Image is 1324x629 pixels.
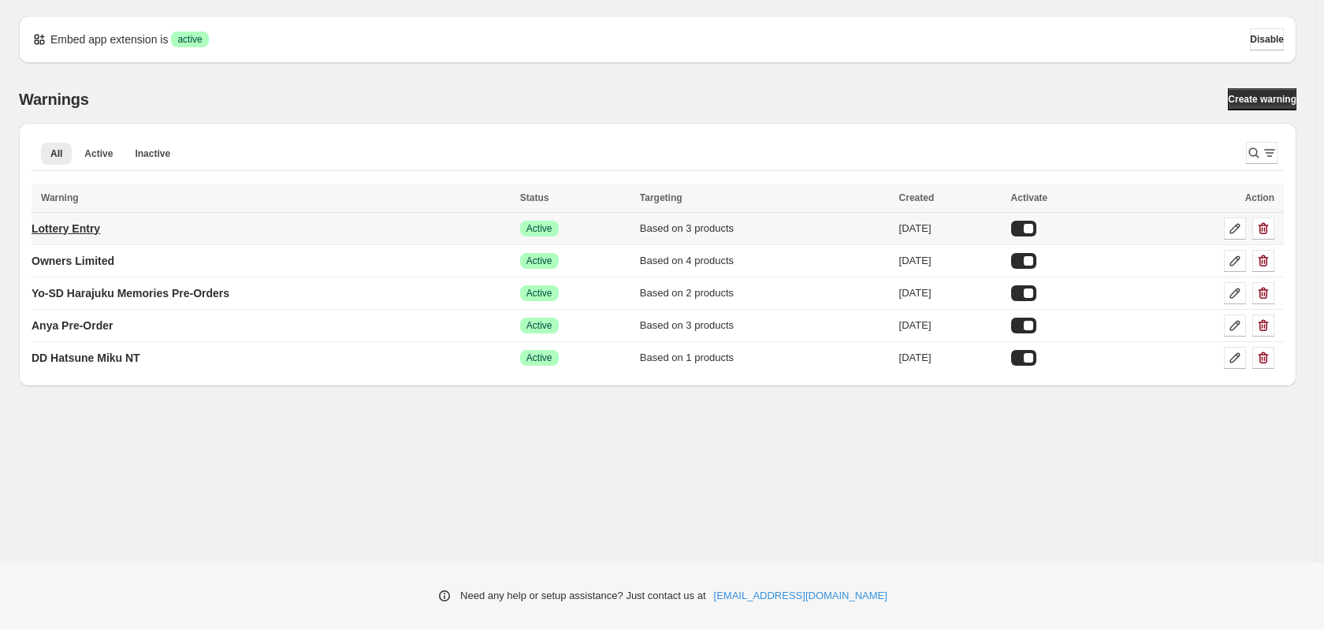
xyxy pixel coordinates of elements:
button: Search and filter results [1246,142,1278,164]
div: [DATE] [899,285,1002,301]
span: Warning [41,192,79,203]
span: Targeting [640,192,682,203]
a: Lottery Entry [32,216,100,241]
div: Based on 3 products [640,318,890,333]
div: [DATE] [899,253,1002,269]
span: Create warning [1228,93,1296,106]
h2: Warnings [19,90,89,109]
p: Anya Pre-Order [32,318,113,333]
span: Active [84,147,113,160]
span: Active [526,287,552,300]
a: Yo-SD Harajuku Memories Pre-Orders [32,281,229,306]
span: Active [526,222,552,235]
span: All [50,147,62,160]
a: Anya Pre-Order [32,313,113,338]
button: Disable [1250,28,1284,50]
div: Based on 2 products [640,285,890,301]
a: Owners Limited [32,248,114,274]
a: Create warning [1228,88,1296,110]
p: Owners Limited [32,253,114,269]
a: DD Hatsune Miku NT [32,345,140,370]
p: Yo-SD Harajuku Memories Pre-Orders [32,285,229,301]
p: Lottery Entry [32,221,100,236]
span: Active [526,255,552,267]
span: Action [1245,192,1274,203]
div: [DATE] [899,350,1002,366]
div: Based on 4 products [640,253,890,269]
p: DD Hatsune Miku NT [32,350,140,366]
span: Status [520,192,549,203]
span: Active [526,319,552,332]
div: Based on 3 products [640,221,890,236]
span: active [177,33,202,46]
span: Active [526,352,552,364]
span: Created [899,192,935,203]
span: Inactive [135,147,170,160]
span: Activate [1011,192,1048,203]
div: Based on 1 products [640,350,890,366]
span: Disable [1250,33,1284,46]
p: Embed app extension is [50,32,168,47]
a: [EMAIL_ADDRESS][DOMAIN_NAME] [714,588,887,604]
div: [DATE] [899,221,1002,236]
div: [DATE] [899,318,1002,333]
